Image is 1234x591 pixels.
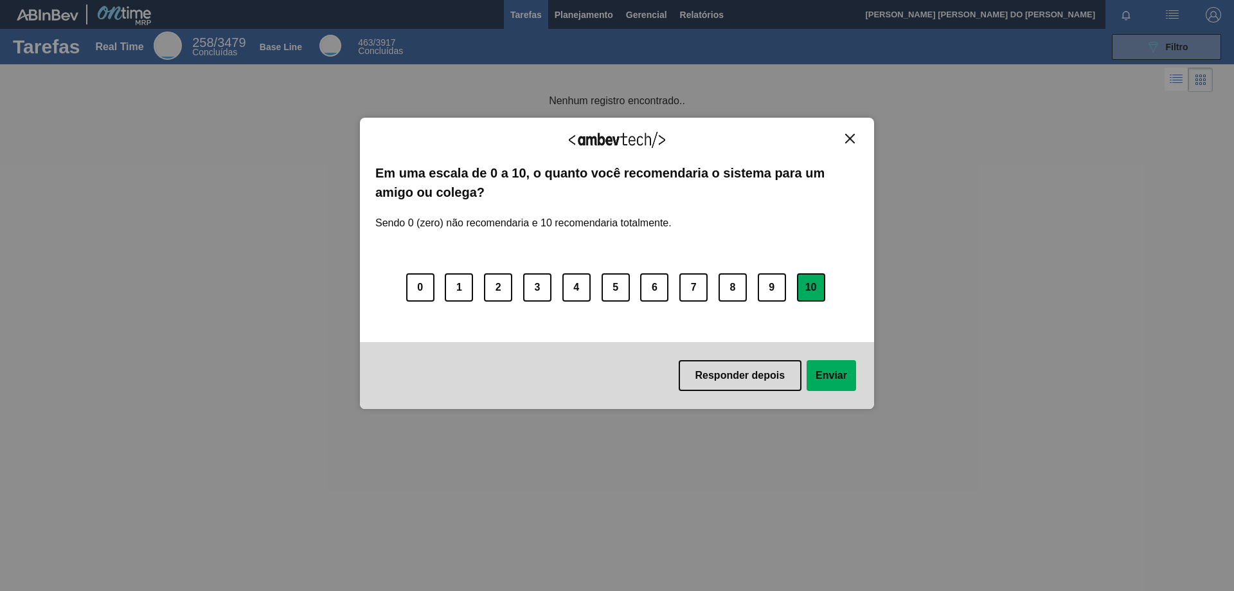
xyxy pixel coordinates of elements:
[569,132,665,148] img: Logo Ambevtech
[562,273,591,302] button: 4
[375,163,859,203] label: Em uma escala de 0 a 10, o quanto você recomendaria o sistema para um amigo ou colega?
[445,273,473,302] button: 1
[845,134,855,143] img: Close
[719,273,747,302] button: 8
[484,273,512,302] button: 2
[406,273,434,302] button: 0
[841,133,859,144] button: Close
[807,360,856,391] button: Enviar
[679,360,802,391] button: Responder depois
[602,273,630,302] button: 5
[758,273,786,302] button: 9
[797,273,825,302] button: 10
[640,273,668,302] button: 6
[375,202,672,229] label: Sendo 0 (zero) não recomendaria e 10 recomendaria totalmente.
[679,273,708,302] button: 7
[523,273,551,302] button: 3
